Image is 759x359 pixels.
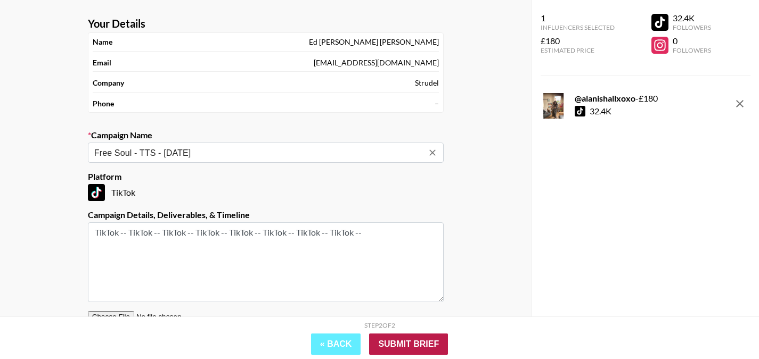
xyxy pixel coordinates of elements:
label: Platform [88,171,444,182]
div: 32.4K [590,106,611,116]
label: Campaign Details, Deliverables, & Timeline [88,210,444,220]
strong: Name [93,37,112,47]
strong: Phone [93,99,114,108]
input: Submit Brief [369,333,448,355]
div: 0 [673,36,711,46]
div: [EMAIL_ADDRESS][DOMAIN_NAME] [314,58,439,68]
strong: Your Details [88,17,145,30]
input: Old Town Road - Lil Nas X + Billy Ray Cyrus [94,147,423,159]
strong: @ alanishallxoxo [575,93,635,103]
button: « Back [311,333,361,355]
img: TikTok [88,184,105,201]
div: £180 [541,36,615,46]
div: TikTok [88,184,444,201]
strong: Email [93,58,111,68]
strong: Company [93,78,124,88]
button: remove [729,93,750,114]
button: Clear [425,145,440,160]
div: 1 [541,13,615,23]
div: Followers [673,46,711,54]
div: Step 2 of 2 [364,321,395,329]
div: 32.4K [673,13,711,23]
div: Strudel [415,78,439,88]
label: Campaign Name [88,130,444,140]
div: – [435,99,439,108]
div: Ed [PERSON_NAME] [PERSON_NAME] [309,37,439,47]
div: Estimated Price [541,46,615,54]
div: - £ 180 [575,93,658,104]
div: Followers [673,23,711,31]
div: Influencers Selected [541,23,615,31]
